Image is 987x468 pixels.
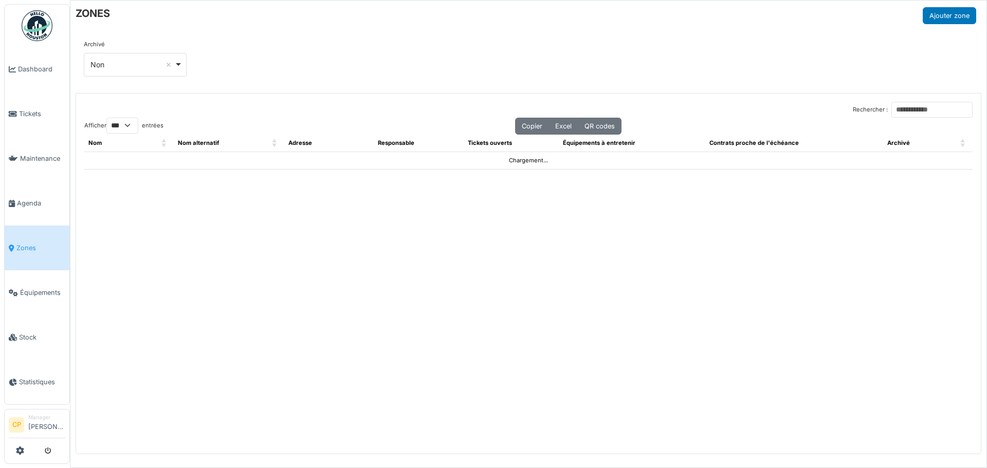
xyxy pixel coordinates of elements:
label: Afficher entrées [84,118,163,134]
h6: ZONES [76,7,110,20]
label: Rechercher : [853,105,888,114]
select: Afficherentrées [106,118,138,134]
span: Nom alternatif [178,139,219,146]
a: CP Manager[PERSON_NAME] [9,414,65,438]
span: Archivé: Activate to sort [960,135,966,152]
button: Excel [549,118,578,135]
li: CP [9,417,24,433]
span: Nom [88,139,102,146]
span: Équipements [20,288,65,297]
span: Zones [16,243,65,253]
span: Nom alternatif: Activate to sort [272,135,278,152]
span: Équipements à entretenir [563,139,635,146]
a: Équipements [5,270,69,315]
button: Copier [515,118,549,135]
a: Statistiques [5,360,69,404]
span: Contrats proche de l'échéance [709,139,799,146]
div: Non [90,59,174,70]
span: Maintenance [20,154,65,163]
span: QR codes [584,122,615,130]
td: Chargement... [84,152,973,169]
a: Maintenance [5,136,69,181]
a: Agenda [5,181,69,226]
label: Archivé [84,40,105,49]
span: Excel [555,122,572,130]
span: Stock [19,332,65,342]
span: Copier [522,122,542,130]
span: Archivé [887,139,910,146]
span: Tickets ouverts [468,139,512,146]
div: Manager [28,414,65,421]
span: Dashboard [18,64,65,74]
button: Remove item: 'false' [163,60,174,70]
a: Zones [5,226,69,270]
a: Stock [5,315,69,360]
a: Dashboard [5,47,69,91]
img: Badge_color-CXgf-gQk.svg [22,10,52,41]
span: Nom: Activate to sort [161,135,168,152]
button: Ajouter zone [923,7,976,24]
span: Agenda [17,198,65,208]
span: Statistiques [19,377,65,387]
span: Adresse [288,139,312,146]
button: QR codes [578,118,622,135]
a: Tickets [5,91,69,136]
span: Responsable [378,139,414,146]
span: Tickets [19,109,65,119]
li: [PERSON_NAME] [28,414,65,436]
